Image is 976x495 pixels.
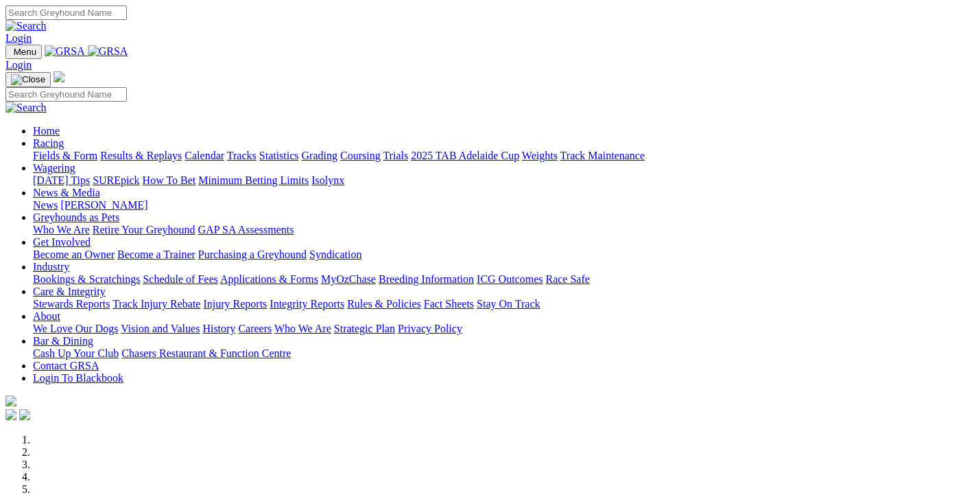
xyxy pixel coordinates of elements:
div: Care & Integrity [33,298,971,310]
a: [PERSON_NAME] [60,199,147,211]
a: MyOzChase [321,273,376,285]
a: Retire Your Greyhound [93,224,195,235]
a: Industry [33,261,69,273]
a: Become a Trainer [117,249,195,260]
a: Cash Up Your Club [33,347,119,359]
a: Track Injury Rebate [112,298,200,310]
input: Search [5,87,127,102]
a: Fields & Form [33,150,97,161]
a: Grading [302,150,337,161]
button: Toggle navigation [5,45,42,59]
a: Weights [522,150,558,161]
img: Close [11,74,45,85]
a: Trials [383,150,408,161]
div: Bar & Dining [33,347,971,360]
img: GRSA [45,45,85,58]
a: Syndication [309,249,361,260]
div: News & Media [33,199,971,211]
a: Careers [238,323,272,334]
a: 2025 TAB Adelaide Cup [411,150,519,161]
img: facebook.svg [5,409,16,420]
a: Wagering [33,162,75,174]
div: Greyhounds as Pets [33,224,971,236]
a: Privacy Policy [398,323,462,334]
a: Login [5,32,32,44]
a: Race Safe [545,273,589,285]
a: Stewards Reports [33,298,110,310]
a: Vision and Values [121,323,200,334]
a: Calendar [185,150,224,161]
div: About [33,323,971,335]
a: Minimum Betting Limits [198,174,309,186]
a: Purchasing a Greyhound [198,249,307,260]
a: We Love Our Dogs [33,323,118,334]
a: History [202,323,235,334]
img: logo-grsa-white.png [5,395,16,406]
a: Statistics [259,150,299,161]
a: Care & Integrity [33,286,106,297]
img: twitter.svg [19,409,30,420]
a: Results & Replays [100,150,182,161]
a: How To Bet [143,174,196,186]
a: Fact Sheets [424,298,474,310]
div: Wagering [33,174,971,187]
a: Strategic Plan [334,323,395,334]
a: GAP SA Assessments [198,224,294,235]
a: Who We Are [274,323,331,334]
div: Industry [33,273,971,286]
a: Bar & Dining [33,335,93,347]
img: Search [5,102,47,114]
a: Contact GRSA [33,360,99,371]
input: Search [5,5,127,20]
a: Integrity Reports [270,298,344,310]
a: Home [33,125,60,137]
a: ICG Outcomes [477,273,543,285]
a: [DATE] Tips [33,174,90,186]
a: Chasers Restaurant & Function Centre [121,347,291,359]
a: Breeding Information [379,273,474,285]
a: Bookings & Scratchings [33,273,140,285]
a: Login [5,59,32,71]
button: Toggle navigation [5,72,51,87]
img: GRSA [88,45,128,58]
a: About [33,310,60,322]
a: Applications & Forms [220,273,318,285]
a: Who We Are [33,224,90,235]
a: Stay On Track [477,298,540,310]
a: Coursing [340,150,381,161]
a: Track Maintenance [560,150,645,161]
a: Rules & Policies [347,298,421,310]
a: Login To Blackbook [33,372,123,384]
a: Tracks [227,150,257,161]
a: News & Media [33,187,100,198]
a: Get Involved [33,236,91,248]
div: Get Involved [33,249,971,261]
img: logo-grsa-white.png [53,71,64,82]
a: Schedule of Fees [143,273,217,285]
a: SUREpick [93,174,139,186]
a: Racing [33,137,64,149]
a: Become an Owner [33,249,115,260]
div: Racing [33,150,971,162]
a: Isolynx [311,174,344,186]
a: News [33,199,58,211]
span: Menu [14,47,36,57]
img: Search [5,20,47,32]
a: Injury Reports [203,298,267,310]
a: Greyhounds as Pets [33,211,119,223]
